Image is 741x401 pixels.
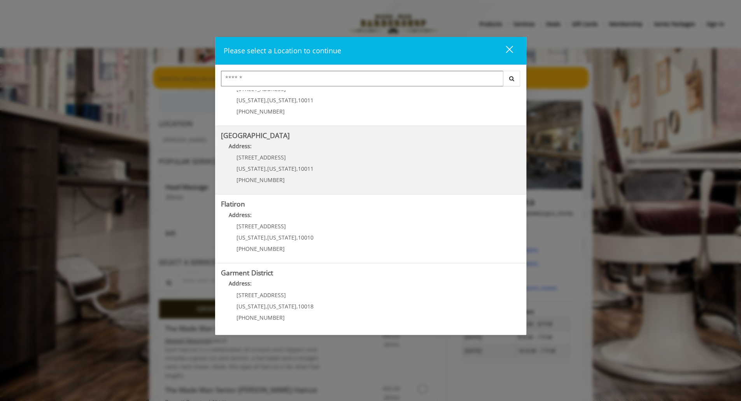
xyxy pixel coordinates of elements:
span: , [266,234,267,241]
span: Please select a Location to continue [224,46,341,55]
span: [PHONE_NUMBER] [236,176,285,184]
span: , [296,234,298,241]
span: [STREET_ADDRESS] [236,222,286,230]
span: [US_STATE] [236,96,266,104]
span: 10018 [298,303,314,310]
span: , [266,96,267,104]
span: [PHONE_NUMBER] [236,314,285,321]
b: Address: [229,280,252,287]
span: [US_STATE] [267,234,296,241]
button: close dialog [491,43,518,59]
span: , [266,165,267,172]
span: [US_STATE] [236,303,266,310]
i: Search button [507,76,516,81]
b: Flatiron [221,199,245,208]
span: , [296,303,298,310]
span: , [296,165,298,172]
span: [PHONE_NUMBER] [236,108,285,115]
div: close dialog [497,45,512,57]
input: Search Center [221,71,503,86]
b: Address: [229,142,252,150]
span: [US_STATE] [236,165,266,172]
b: [GEOGRAPHIC_DATA] [221,131,290,140]
span: , [296,96,298,104]
span: , [266,303,267,310]
span: [US_STATE] [267,96,296,104]
span: 10011 [298,165,314,172]
span: [US_STATE] [236,234,266,241]
span: 10010 [298,234,314,241]
span: 10011 [298,96,314,104]
span: [US_STATE] [267,303,296,310]
span: [PHONE_NUMBER] [236,245,285,252]
b: Address: [229,211,252,219]
span: [US_STATE] [267,165,296,172]
span: [STREET_ADDRESS] [236,154,286,161]
b: Garment District [221,268,273,277]
div: Center Select [221,71,520,90]
span: [STREET_ADDRESS] [236,291,286,299]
